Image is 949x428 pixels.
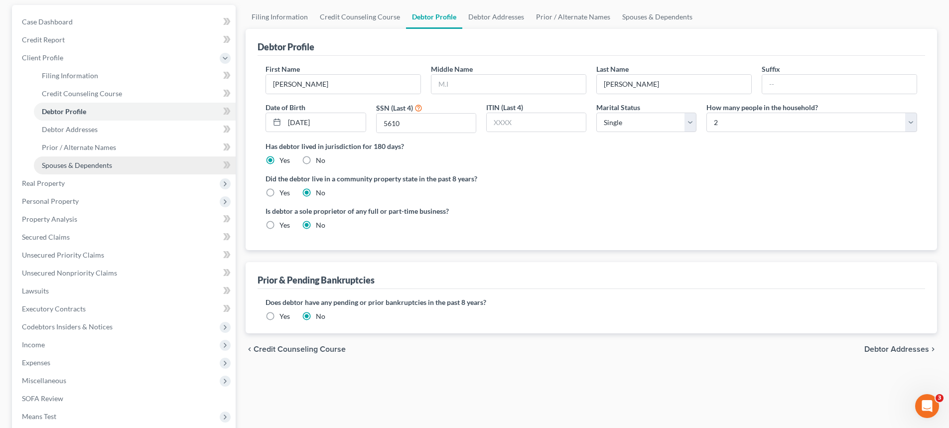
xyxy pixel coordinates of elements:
[22,53,63,62] span: Client Profile
[246,345,346,353] button: chevron_left Credit Counseling Course
[316,188,325,198] label: No
[279,155,290,165] label: Yes
[22,215,77,223] span: Property Analysis
[316,220,325,230] label: No
[42,89,122,98] span: Credit Counseling Course
[266,297,917,307] label: Does debtor have any pending or prior bankruptcies in the past 8 years?
[487,113,586,132] input: XXXX
[22,233,70,241] span: Secured Claims
[929,345,937,353] i: chevron_right
[22,358,50,367] span: Expenses
[431,64,473,74] label: Middle Name
[34,121,236,139] a: Debtor Addresses
[266,141,917,151] label: Has debtor lived in jurisdiction for 180 days?
[42,161,112,169] span: Spouses & Dependents
[22,304,86,313] span: Executory Contracts
[316,311,325,321] label: No
[530,5,616,29] a: Prior / Alternate Names
[34,103,236,121] a: Debtor Profile
[486,102,523,113] label: ITIN (Last 4)
[42,125,98,134] span: Debtor Addresses
[279,311,290,321] label: Yes
[284,113,365,132] input: MM/DD/YYYY
[42,143,116,151] span: Prior / Alternate Names
[14,31,236,49] a: Credit Report
[597,75,751,94] input: --
[596,64,629,74] label: Last Name
[864,345,929,353] span: Debtor Addresses
[936,394,944,402] span: 3
[34,67,236,85] a: Filing Information
[616,5,698,29] a: Spouses & Dependents
[42,71,98,80] span: Filing Information
[22,197,79,205] span: Personal Property
[42,107,86,116] span: Debtor Profile
[266,102,305,113] label: Date of Birth
[246,5,314,29] a: Filing Information
[258,274,375,286] div: Prior & Pending Bankruptcies
[14,228,236,246] a: Secured Claims
[22,322,113,331] span: Codebtors Insiders & Notices
[406,5,462,29] a: Debtor Profile
[762,75,917,94] input: --
[376,103,413,113] label: SSN (Last 4)
[22,376,66,385] span: Miscellaneous
[22,17,73,26] span: Case Dashboard
[14,300,236,318] a: Executory Contracts
[915,394,939,418] iframe: Intercom live chat
[22,412,56,421] span: Means Test
[266,173,917,184] label: Did the debtor live in a community property state in the past 8 years?
[266,206,586,216] label: Is debtor a sole proprietor of any full or part-time business?
[14,282,236,300] a: Lawsuits
[279,220,290,230] label: Yes
[254,345,346,353] span: Credit Counseling Course
[462,5,530,29] a: Debtor Addresses
[314,5,406,29] a: Credit Counseling Course
[762,64,780,74] label: Suffix
[316,155,325,165] label: No
[266,64,300,74] label: First Name
[14,390,236,408] a: SOFA Review
[14,246,236,264] a: Unsecured Priority Claims
[22,269,117,277] span: Unsecured Nonpriority Claims
[14,13,236,31] a: Case Dashboard
[266,75,420,94] input: --
[431,75,586,94] input: M.I
[22,35,65,44] span: Credit Report
[22,251,104,259] span: Unsecured Priority Claims
[706,102,818,113] label: How many people in the household?
[22,340,45,349] span: Income
[14,264,236,282] a: Unsecured Nonpriority Claims
[14,210,236,228] a: Property Analysis
[34,139,236,156] a: Prior / Alternate Names
[22,179,65,187] span: Real Property
[22,394,63,403] span: SOFA Review
[864,345,937,353] button: Debtor Addresses chevron_right
[34,156,236,174] a: Spouses & Dependents
[34,85,236,103] a: Credit Counseling Course
[279,188,290,198] label: Yes
[246,345,254,353] i: chevron_left
[377,114,476,133] input: XXXX
[22,286,49,295] span: Lawsuits
[258,41,314,53] div: Debtor Profile
[596,102,640,113] label: Marital Status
